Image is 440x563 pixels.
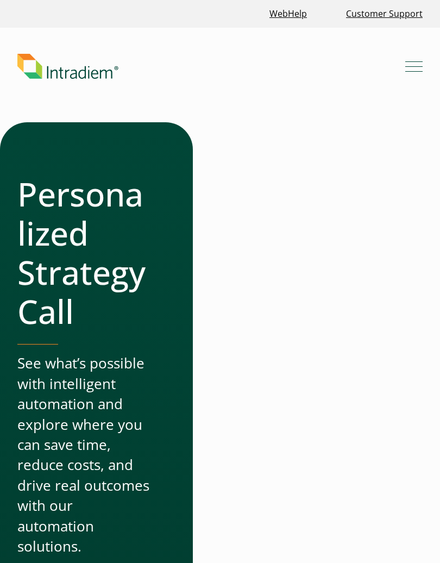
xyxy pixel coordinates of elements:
a: Customer Support [342,2,427,26]
img: Intradiem [17,54,118,79]
button: Mobile Navigation Button [405,58,423,75]
p: See what’s possible with intelligent automation and explore where you can save time, reduce costs... [17,353,149,556]
h1: Personalized Strategy Call [17,174,149,331]
a: Link opens in a new window [265,2,311,26]
a: Link to homepage of Intradiem [17,54,405,79]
